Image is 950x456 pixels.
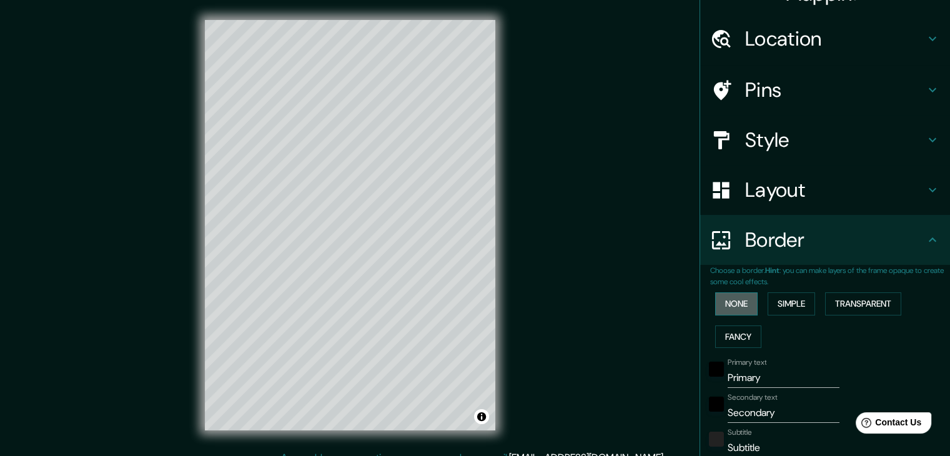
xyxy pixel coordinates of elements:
[768,292,815,315] button: Simple
[474,409,489,424] button: Toggle attribution
[745,177,925,202] h4: Layout
[728,392,778,403] label: Secondary text
[710,265,950,287] p: Choose a border. : you can make layers of the frame opaque to create some cool effects.
[715,325,761,349] button: Fancy
[700,165,950,215] div: Layout
[839,407,936,442] iframe: Help widget launcher
[765,265,779,275] b: Hint
[709,397,724,412] button: black
[745,127,925,152] h4: Style
[825,292,901,315] button: Transparent
[709,432,724,447] button: color-222222
[745,26,925,51] h4: Location
[715,292,758,315] button: None
[709,362,724,377] button: black
[745,77,925,102] h4: Pins
[700,115,950,165] div: Style
[700,14,950,64] div: Location
[728,427,752,438] label: Subtitle
[700,215,950,265] div: Border
[700,65,950,115] div: Pins
[728,357,766,368] label: Primary text
[745,227,925,252] h4: Border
